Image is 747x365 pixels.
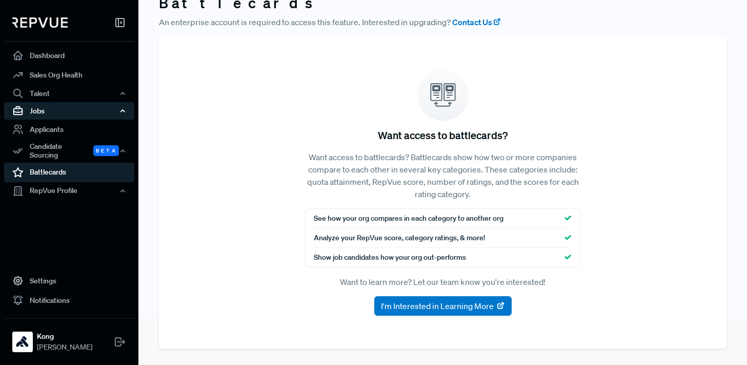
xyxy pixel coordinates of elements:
[37,342,92,353] span: [PERSON_NAME]
[37,331,92,342] strong: Kong
[314,213,503,224] span: See how your org compares in each category to another org
[4,139,134,163] div: Candidate Sourcing
[314,252,466,263] span: Show job candidates how your org out-performs
[4,291,134,310] a: Notifications
[374,296,512,316] button: I'm Interested in Learning More
[4,65,134,85] a: Sales Org Health
[305,151,581,200] p: Want access to battlecards? Battlecards show how two or more companies compare to each other in s...
[452,16,501,28] a: Contact Us
[12,17,68,28] img: RepVue
[4,102,134,120] button: Jobs
[4,182,134,199] button: RepVue Profile
[305,276,581,288] p: Want to learn more? Let our team know you're interested!
[93,145,119,156] span: Beta
[4,120,134,139] a: Applicants
[314,233,485,243] span: Analyze your RepVue score, category ratings, & more!
[4,46,134,65] a: Dashboard
[14,334,31,350] img: Kong
[378,129,508,141] h5: Want access to battlecards?
[4,162,134,182] a: Battlecards
[159,16,726,28] p: An enterprise account is required to access this feature. Interested in upgrading?
[381,300,494,312] span: I'm Interested in Learning More
[4,271,134,291] a: Settings
[4,318,134,357] a: KongKong[PERSON_NAME]
[4,139,134,163] button: Candidate Sourcing Beta
[4,85,134,102] button: Talent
